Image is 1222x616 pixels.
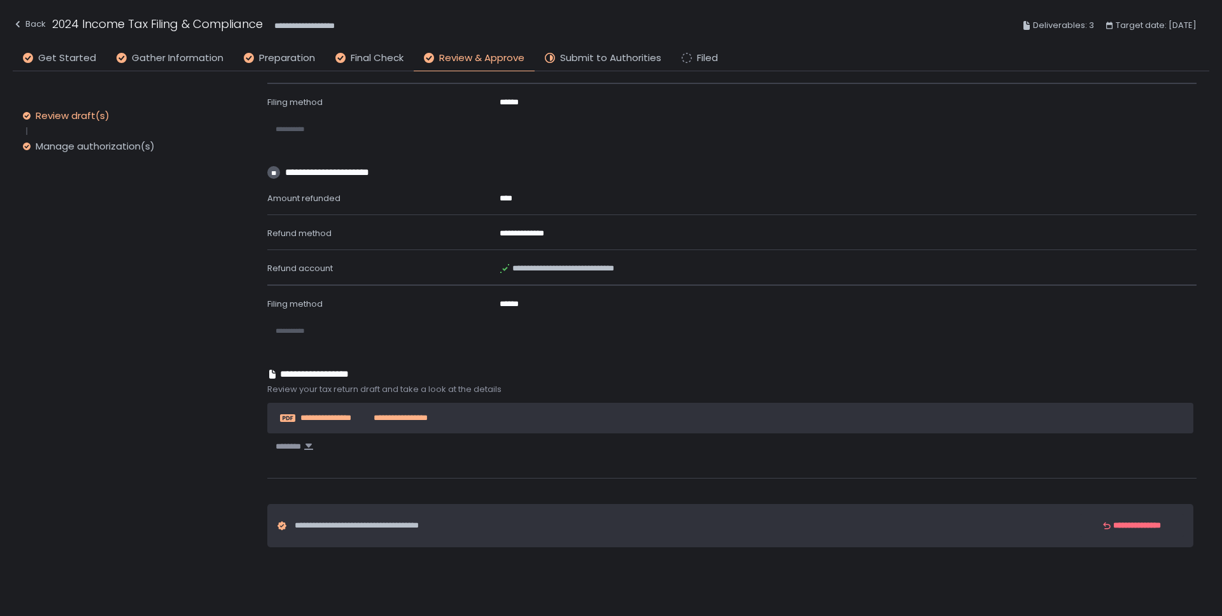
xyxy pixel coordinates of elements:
span: Refund method [267,227,332,239]
button: Back [13,15,46,36]
span: Review your tax return draft and take a look at the details [267,384,1197,395]
span: Final Check [351,51,404,66]
span: Preparation [259,51,315,66]
h1: 2024 Income Tax Filing & Compliance [52,15,263,32]
span: Refund account [267,262,333,274]
span: Deliverables: 3 [1033,18,1094,33]
span: Submit to Authorities [560,51,661,66]
span: Review & Approve [439,51,524,66]
div: Back [13,17,46,32]
span: Amount refunded [267,192,341,204]
span: Target date: [DATE] [1116,18,1197,33]
span: Filing method [267,298,323,310]
span: Filed [697,51,718,66]
div: Manage authorization(s) [36,140,155,153]
span: Filing method [267,96,323,108]
div: Review draft(s) [36,109,109,122]
span: Get Started [38,51,96,66]
span: Gather Information [132,51,223,66]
